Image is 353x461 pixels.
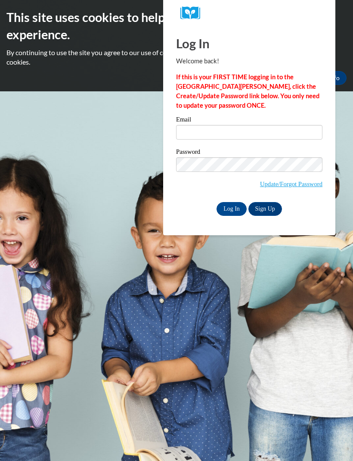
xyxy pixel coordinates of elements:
[180,6,318,20] a: COX Campus
[248,202,282,216] a: Sign Up
[260,181,322,187] a: Update/Forgot Password
[176,34,322,52] h1: Log In
[217,202,247,216] input: Log In
[176,56,322,66] p: Welcome back!
[176,73,319,109] strong: If this is your FIRST TIME logging in to the [GEOGRAPHIC_DATA][PERSON_NAME], click the Create/Upd...
[6,48,347,67] p: By continuing to use the site you agree to our use of cookies. Use the ‘More info’ button to read...
[176,116,322,125] label: Email
[180,6,206,20] img: Logo brand
[176,149,322,157] label: Password
[6,9,347,44] h2: This site uses cookies to help improve your learning experience.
